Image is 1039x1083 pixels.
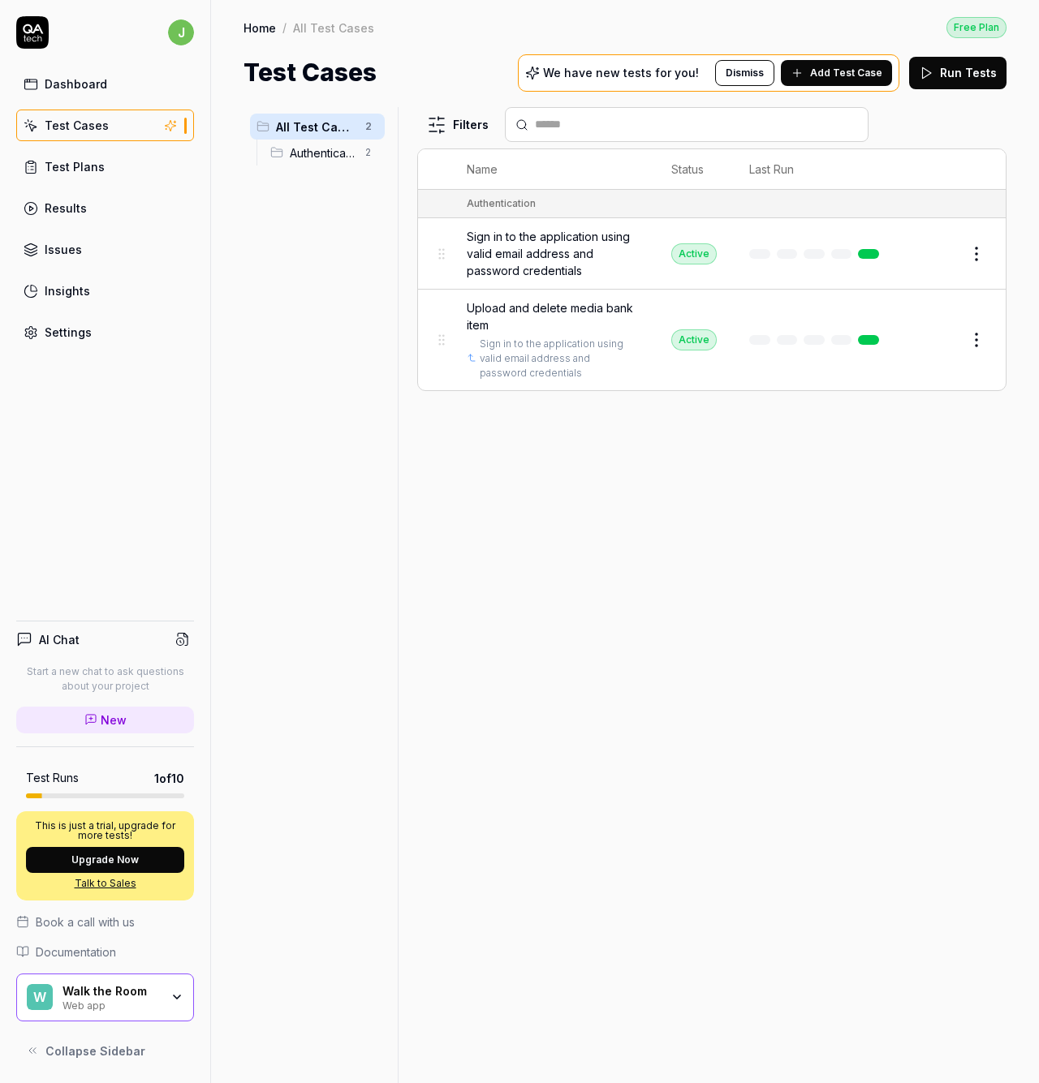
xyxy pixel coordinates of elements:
th: Last Run [733,149,902,190]
button: Add Test Case [781,60,892,86]
div: Active [671,329,717,350]
button: Filters [417,109,498,141]
th: Status [655,149,733,190]
span: 1 of 10 [154,770,184,787]
span: Upload and delete media bank item [467,299,639,333]
div: All Test Cases [293,19,374,36]
div: Authentication [467,196,536,211]
span: New [101,711,127,728]
span: Sign in to the application using valid email address and password credentials [467,228,639,279]
button: j [168,16,194,49]
span: Authentication [290,144,356,161]
a: Documentation [16,943,194,961]
div: Test Plans [45,158,105,175]
span: All Test Cases [276,118,356,135]
a: New [16,707,194,733]
tr: Sign in to the application using valid email address and password credentialsActive [418,218,1006,290]
p: We have new tests for you! [543,67,699,79]
span: j [168,19,194,45]
div: Settings [45,324,92,341]
div: Dashboard [45,75,107,92]
button: Free Plan [946,16,1007,38]
button: Dismiss [715,60,774,86]
div: Web app [63,998,160,1011]
h1: Test Cases [244,54,377,91]
span: Book a call with us [36,913,135,930]
button: WWalk the RoomWeb app [16,973,194,1022]
span: W [27,984,53,1010]
th: Name [451,149,655,190]
div: / [282,19,287,36]
a: Dashboard [16,68,194,100]
div: Results [45,200,87,217]
div: Insights [45,282,90,299]
h5: Test Runs [26,771,79,785]
div: Drag to reorderAuthentication2 [264,140,385,165]
button: Collapse Sidebar [16,1034,194,1067]
div: Issues [45,241,82,258]
a: Issues [16,234,194,265]
a: Results [16,192,194,224]
button: Upgrade Now [26,847,184,873]
span: 2 [359,117,378,136]
a: Sign in to the application using valid email address and password credentials [480,337,636,380]
a: Home [244,19,276,36]
a: Test Plans [16,151,194,183]
span: Documentation [36,943,116,961]
a: Test Cases [16,110,194,141]
a: Settings [16,316,194,348]
div: Walk the Room [63,984,160,999]
span: Add Test Case [810,66,882,80]
div: Free Plan [946,17,1007,38]
a: Insights [16,275,194,307]
h4: AI Chat [39,631,80,648]
a: Book a call with us [16,913,194,930]
p: This is just a trial, upgrade for more tests! [26,821,184,840]
span: 2 [359,143,378,162]
p: Start a new chat to ask questions about your project [16,664,194,694]
tr: Upload and delete media bank itemSign in to the application using valid email address and passwor... [418,290,1006,390]
button: Run Tests [909,57,1007,89]
span: Collapse Sidebar [45,1042,145,1059]
div: Active [671,243,717,264]
a: Talk to Sales [26,876,184,891]
div: Test Cases [45,117,109,134]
